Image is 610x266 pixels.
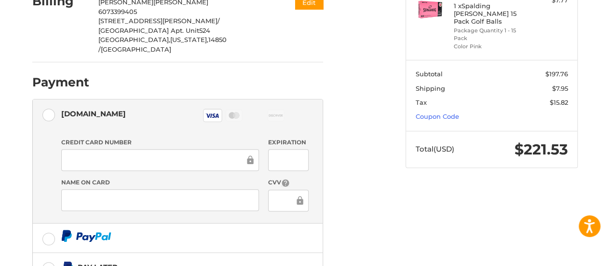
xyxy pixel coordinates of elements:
[98,17,217,25] span: [STREET_ADDRESS][PERSON_NAME]
[98,8,137,15] span: 6073399405
[61,106,126,122] div: [DOMAIN_NAME]
[416,112,459,120] a: Coupon Code
[98,17,220,34] span: / [GEOGRAPHIC_DATA] Apt. Unit524
[552,84,568,92] span: $7.95
[416,70,443,78] span: Subtotal
[98,36,227,53] span: 14850 /
[454,27,528,42] li: Package Quantity 1 - 15 Pack
[170,36,208,43] span: [US_STATE],
[61,178,259,187] label: Name on Card
[101,45,171,53] span: [GEOGRAPHIC_DATA]
[454,2,528,26] h4: 1 x Spalding [PERSON_NAME] 15 Pack Golf Balls
[32,75,89,90] h2: Payment
[530,240,610,266] iframe: Google Customer Reviews
[98,36,170,43] span: [GEOGRAPHIC_DATA],
[416,98,427,106] span: Tax
[416,144,454,154] span: Total (USD)
[61,138,259,147] label: Credit Card Number
[61,230,111,242] img: PayPal icon
[268,138,308,147] label: Expiration
[515,140,568,158] span: $221.53
[416,84,445,92] span: Shipping
[454,42,528,51] li: Color Pink
[545,70,568,78] span: $197.76
[550,98,568,106] span: $15.82
[268,178,308,187] label: CVV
